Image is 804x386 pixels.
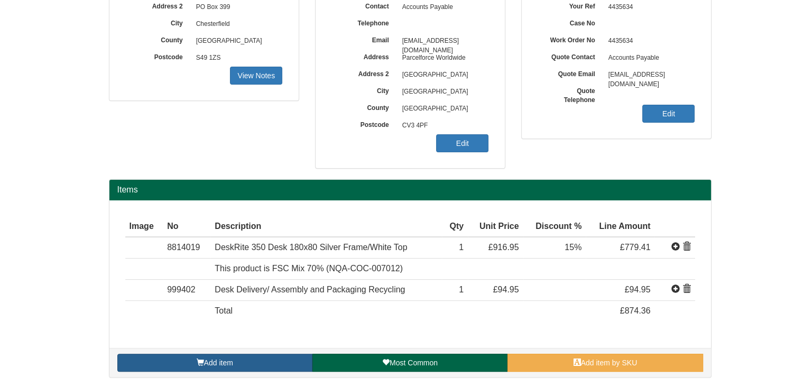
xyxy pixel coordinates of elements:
[331,84,397,96] label: City
[493,285,519,294] span: £94.95
[210,301,442,321] td: Total
[397,67,489,84] span: [GEOGRAPHIC_DATA]
[230,67,282,85] a: View Notes
[488,243,519,252] span: £916.95
[390,359,438,367] span: Most Common
[163,216,210,237] th: No
[331,117,397,130] label: Postcode
[215,264,403,273] span: This product is FSC Mix 70% (NQA-COC-007012)
[523,216,586,237] th: Discount %
[331,100,397,113] label: County
[620,243,651,252] span: £779.41
[191,33,283,50] span: [GEOGRAPHIC_DATA]
[397,100,489,117] span: [GEOGRAPHIC_DATA]
[586,216,654,237] th: Line Amount
[608,37,633,44] span: 4435634
[603,50,695,67] span: Accounts Payable
[191,16,283,33] span: Chesterfield
[620,306,651,315] span: £874.36
[625,285,651,294] span: £94.95
[436,134,488,152] a: Edit
[397,84,489,100] span: [GEOGRAPHIC_DATA]
[565,243,581,252] span: 15%
[538,67,603,79] label: Quote Email
[210,216,442,237] th: Description
[581,359,637,367] span: Add item by SKU
[397,33,489,50] span: [EMAIL_ADDRESS][DOMAIN_NAME]
[191,50,283,67] span: S49 1ZS
[538,84,603,105] label: Quote Telephone
[331,16,397,28] label: Telephone
[538,50,603,62] label: Quote Contact
[538,33,603,45] label: Work Order No
[117,185,703,195] h2: Items
[397,117,489,134] span: CV3 4PF
[459,285,464,294] span: 1
[204,359,233,367] span: Add item
[163,280,210,301] td: 999402
[125,33,191,45] label: County
[397,50,489,67] span: Parcelforce Worldwide
[538,16,603,28] label: Case No
[442,216,468,237] th: Qty
[642,105,695,123] a: Edit
[163,237,210,258] td: 8814019
[468,216,523,237] th: Unit Price
[215,285,405,294] span: Desk Delivery/ Assembly and Packaging Recycling
[459,243,464,252] span: 1
[331,67,397,79] label: Address 2
[125,16,191,28] label: City
[331,50,397,62] label: Address
[215,243,407,252] span: DeskRite 350 Desk 180x80 Silver Frame/White Top
[331,33,397,45] label: Email
[125,50,191,62] label: Postcode
[603,67,695,84] span: [EMAIL_ADDRESS][DOMAIN_NAME]
[125,216,163,237] th: Image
